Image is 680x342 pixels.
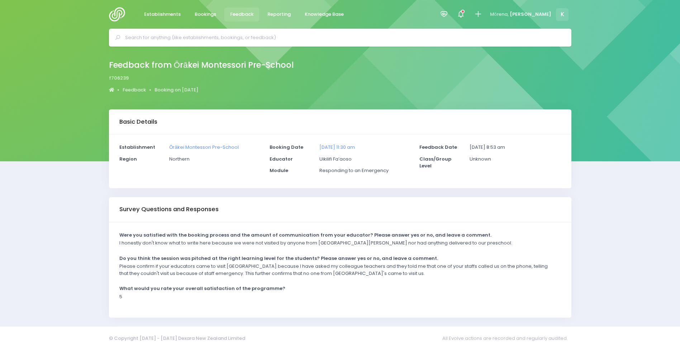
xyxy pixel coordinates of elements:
span: Mōrena, [490,11,509,18]
span: Reporting [267,11,291,18]
strong: Region [119,156,137,162]
span: © Copyright [DATE] - [DATE] Dexara New Zealand Limited [109,335,245,342]
a: Ōrākei Montessori Pre-School [169,144,238,151]
a: [DATE] 11:30 am [319,144,355,151]
p: [DATE] 8:53 am [470,144,561,151]
a: Establishments [138,8,187,22]
strong: Booking Date [270,144,303,151]
span: K [556,8,569,21]
strong: Were you satisfied with the booking process and the amount of communication from your educator? P... [119,232,491,238]
p: 5 [119,293,122,300]
a: Feedback [224,8,260,22]
p: I honestly don't know what to write here because we were not visited by anyone from [GEOGRAPHIC_D... [119,239,512,247]
span: Feedback [230,11,253,18]
p: Uikilifi Fa’aoso [319,156,410,163]
p: Please confirm if your educators came to visit [GEOGRAPHIC_DATA] because I have asked my colleagu... [119,263,552,277]
span: Establishments [144,11,181,18]
strong: Module [270,167,288,174]
strong: Feedback Date [419,144,457,151]
a: Feedback [123,86,146,94]
span: f706239 [109,75,129,82]
span: Bookings [195,11,216,18]
strong: Do you think the session was pitched at the right learning level for the students? Please answer ... [119,255,438,262]
div: Northern [165,156,265,167]
p: Responding to an Emergency [319,167,410,174]
span: [PERSON_NAME] [510,11,551,18]
a: Booking on [DATE] [154,86,198,94]
strong: What would you rate your overall satisfaction of the programme? [119,285,285,292]
h2: Feedback from Ōrākei Montessori Pre-School [109,60,294,70]
span: Knowledge Base [305,11,344,18]
a: Bookings [189,8,222,22]
a: Knowledge Base [299,8,350,22]
strong: Educator [270,156,293,162]
a: Reporting [262,8,297,22]
strong: Establishment [119,144,155,151]
p: Unknown [470,156,561,163]
img: Logo [109,7,129,22]
input: Search for anything (like establishments, bookings, or feedback) [125,32,561,43]
h3: Survey Questions and Responses [119,206,219,213]
strong: Class/Group Level [419,156,451,170]
h3: Basic Details [119,118,157,125]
